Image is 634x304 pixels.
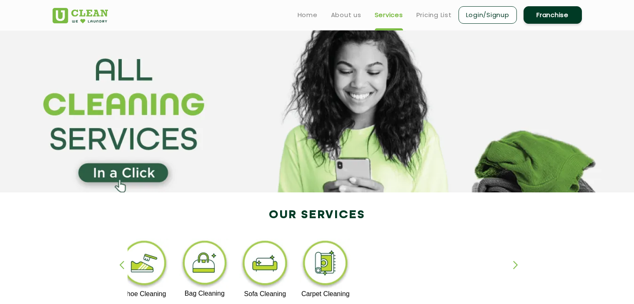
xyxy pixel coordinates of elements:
[239,290,291,298] p: Sofa Cleaning
[331,10,361,20] a: About us
[179,239,231,290] img: bag_cleaning_11zon.webp
[239,239,291,290] img: sofa_cleaning_11zon.webp
[119,290,170,298] p: Shoe Cleaning
[375,10,403,20] a: Services
[524,6,582,24] a: Franchise
[119,239,170,290] img: shoe_cleaning_11zon.webp
[53,8,108,23] img: UClean Laundry and Dry Cleaning
[416,10,452,20] a: Pricing List
[300,290,351,298] p: Carpet Cleaning
[179,290,231,297] p: Bag Cleaning
[459,6,517,24] a: Login/Signup
[298,10,318,20] a: Home
[300,239,351,290] img: carpet_cleaning_11zon.webp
